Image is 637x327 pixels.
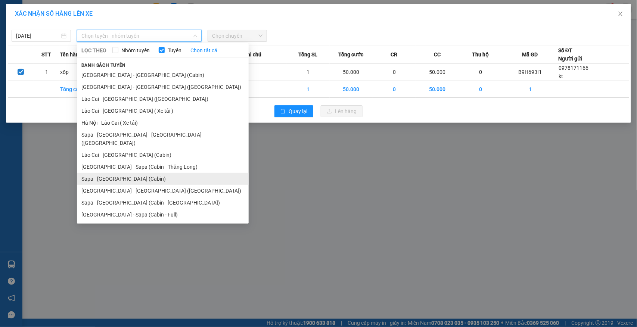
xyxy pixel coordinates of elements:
[77,161,249,173] li: [GEOGRAPHIC_DATA] - Sapa (Cabin - Thăng Long)
[472,50,489,59] span: Thu hộ
[77,149,249,161] li: Lào Cai - [GEOGRAPHIC_DATA] (Cabin)
[298,50,317,59] span: Tổng SL
[391,50,398,59] span: CR
[459,81,503,98] td: 0
[243,50,261,59] span: Ghi chú
[212,30,262,41] span: Chọn chuyến
[77,173,249,185] li: Sapa - [GEOGRAPHIC_DATA] (Cabin)
[416,81,459,98] td: 50.000
[459,63,503,81] td: 0
[286,63,330,81] td: 1
[559,65,588,71] span: 0978171166
[558,46,582,63] div: Số ĐT Người gửi
[330,81,373,98] td: 50.000
[77,81,249,93] li: [GEOGRAPHIC_DATA] - [GEOGRAPHIC_DATA] ([GEOGRAPHIC_DATA])
[77,62,130,69] span: Danh sách tuyến
[165,46,184,54] span: Tuyến
[77,117,249,129] li: Hà Nội - Lào Cai ( Xe tải)
[60,50,82,59] span: Tên hàng
[60,63,103,81] td: xốp
[81,46,106,54] span: LỌC THEO
[416,63,459,81] td: 50.000
[286,81,330,98] td: 1
[77,197,249,209] li: Sapa - [GEOGRAPHIC_DATA] (Cabin - [GEOGRAPHIC_DATA])
[77,185,249,197] li: [GEOGRAPHIC_DATA] - [GEOGRAPHIC_DATA] ([GEOGRAPHIC_DATA])
[434,50,441,59] span: CC
[190,46,217,54] a: Chọn tất cả
[34,63,59,81] td: 1
[321,105,363,117] button: uploadLên hàng
[77,93,249,105] li: Lào Cai - [GEOGRAPHIC_DATA] ([GEOGRAPHIC_DATA])
[373,81,416,98] td: 0
[522,50,538,59] span: Mã GD
[502,81,558,98] td: 1
[330,63,373,81] td: 50.000
[77,105,249,117] li: Lào Cai - [GEOGRAPHIC_DATA] ( Xe tải )
[243,63,287,81] td: ---
[193,34,198,38] span: down
[274,105,313,117] button: rollbackQuay lại
[373,63,416,81] td: 0
[502,63,558,81] td: B9H693I1
[77,69,249,81] li: [GEOGRAPHIC_DATA] - [GEOGRAPHIC_DATA] (Cabin)
[77,129,249,149] li: Sapa - [GEOGRAPHIC_DATA] - [GEOGRAPHIC_DATA] ([GEOGRAPHIC_DATA])
[339,50,364,59] span: Tổng cước
[15,10,93,17] span: XÁC NHẬN SỐ HÀNG LÊN XE
[41,50,51,59] span: STT
[280,109,286,115] span: rollback
[118,46,153,54] span: Nhóm tuyến
[618,11,624,17] span: close
[289,107,307,115] span: Quay lại
[77,209,249,221] li: [GEOGRAPHIC_DATA] - Sapa (Cabin - Full)
[16,32,60,40] input: 14/09/2025
[60,81,103,98] td: Tổng cộng
[610,4,631,25] button: Close
[81,30,197,41] span: Chọn tuyến - nhóm tuyến
[559,73,563,79] span: kt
